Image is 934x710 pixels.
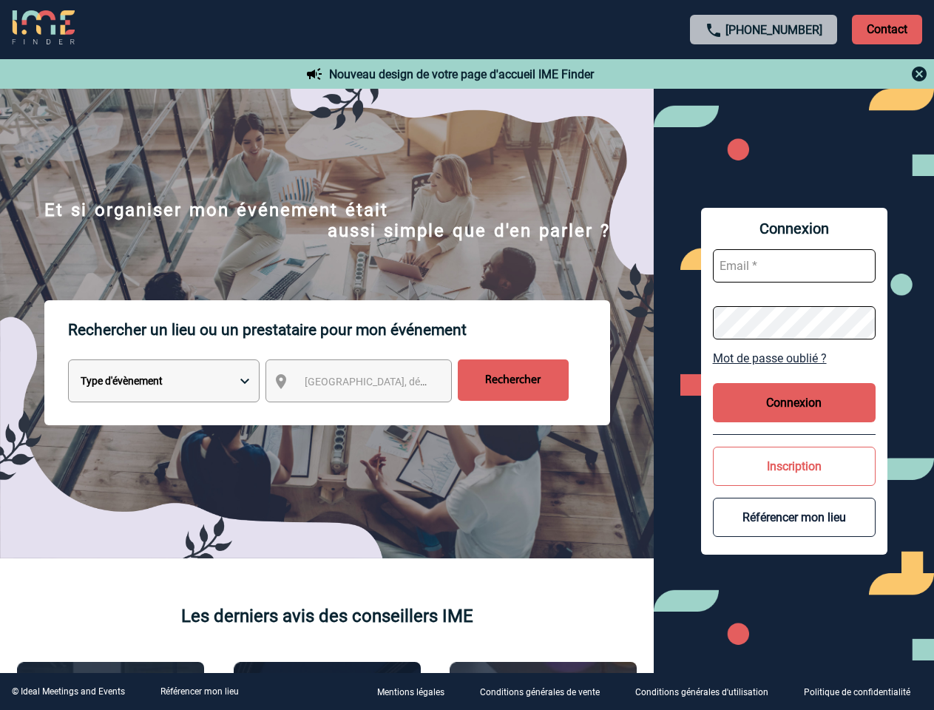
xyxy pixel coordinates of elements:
[852,15,922,44] p: Contact
[377,688,444,698] p: Mentions légales
[705,21,723,39] img: call-24-px.png
[713,220,876,237] span: Connexion
[725,23,822,37] a: [PHONE_NUMBER]
[713,383,876,422] button: Connexion
[713,249,876,283] input: Email *
[12,686,125,697] div: © Ideal Meetings and Events
[160,686,239,697] a: Référencer mon lieu
[68,300,610,359] p: Rechercher un lieu ou un prestataire pour mon événement
[365,685,468,699] a: Mentions légales
[305,376,510,388] span: [GEOGRAPHIC_DATA], département, région...
[635,688,768,698] p: Conditions générales d'utilisation
[458,359,569,401] input: Rechercher
[480,688,600,698] p: Conditions générales de vente
[713,351,876,365] a: Mot de passe oublié ?
[804,688,910,698] p: Politique de confidentialité
[623,685,792,699] a: Conditions générales d'utilisation
[792,685,934,699] a: Politique de confidentialité
[713,498,876,537] button: Référencer mon lieu
[468,685,623,699] a: Conditions générales de vente
[713,447,876,486] button: Inscription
